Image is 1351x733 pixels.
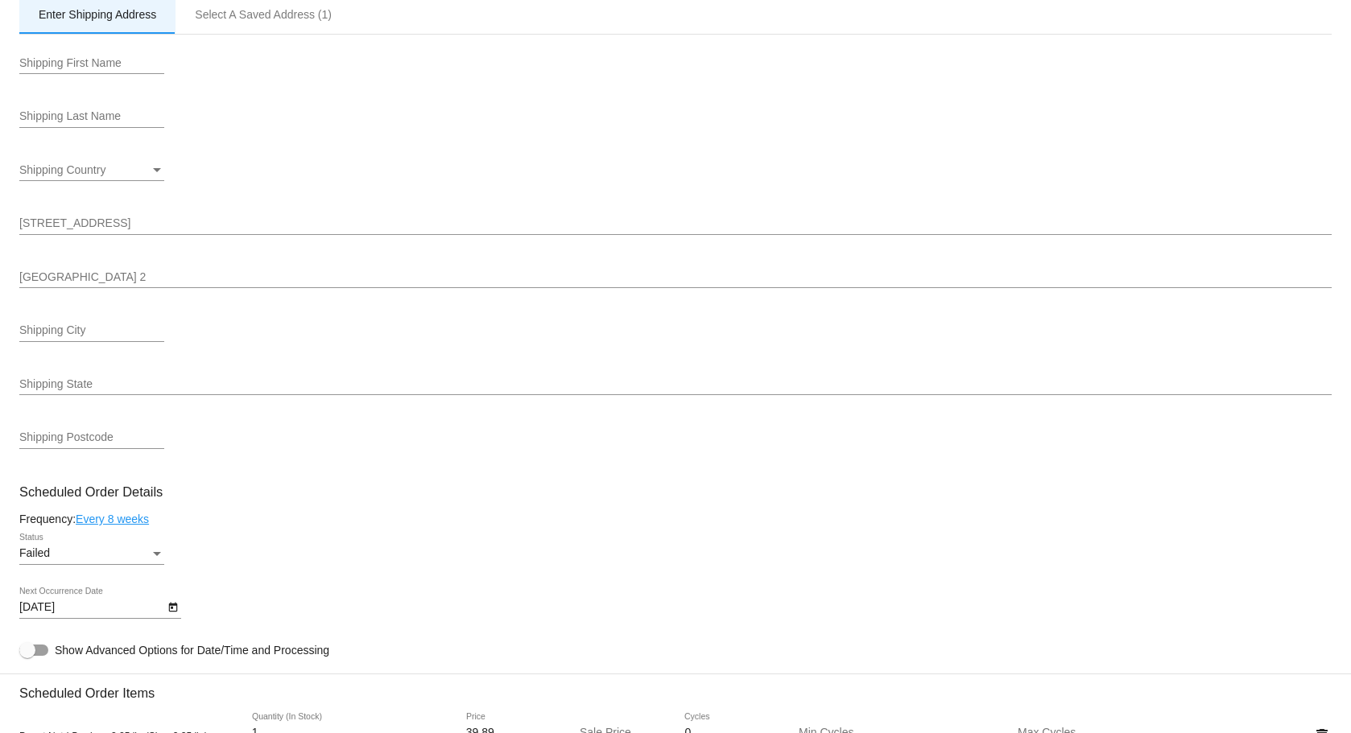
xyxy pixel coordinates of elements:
div: Frequency: [19,513,1332,525]
a: Every 8 weeks [76,513,149,525]
mat-select: Shipping Country [19,164,164,177]
input: Shipping Postcode [19,431,164,444]
div: Enter Shipping Address [39,8,156,21]
div: Select A Saved Address (1) [195,8,332,21]
span: Failed [19,546,50,559]
h3: Scheduled Order Details [19,484,1332,500]
input: Shipping First Name [19,57,164,70]
h3: Scheduled Order Items [19,673,1332,701]
input: Shipping City [19,324,164,337]
span: Show Advanced Options for Date/Time and Processing [55,642,329,658]
button: Open calendar [164,598,181,615]
input: Next Occurrence Date [19,601,164,614]
mat-select: Status [19,547,164,560]
input: Shipping Street 2 [19,271,1332,284]
input: Shipping Street 1 [19,217,1332,230]
input: Shipping State [19,378,1332,391]
input: Shipping Last Name [19,110,164,123]
span: Shipping Country [19,163,105,176]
